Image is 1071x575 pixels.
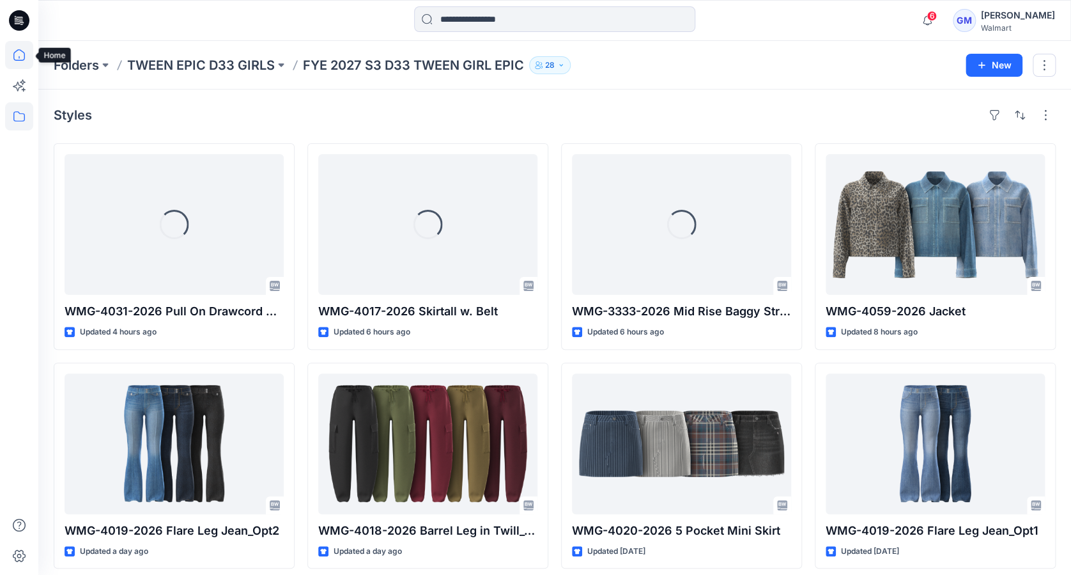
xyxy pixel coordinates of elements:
[981,8,1055,23] div: [PERSON_NAME]
[841,326,918,339] p: Updated 8 hours ago
[80,326,157,339] p: Updated 4 hours ago
[54,56,99,74] a: Folders
[841,545,899,558] p: Updated [DATE]
[80,545,148,558] p: Updated a day ago
[587,545,645,558] p: Updated [DATE]
[587,326,664,339] p: Updated 6 hours ago
[572,522,791,540] p: WMG-4020-2026 5 Pocket Mini Skirt
[572,303,791,320] p: WMG-3333-2026 Mid Rise Baggy Straight Pant
[826,374,1045,514] a: WMG-4019-2026 Flare Leg Jean_Opt1
[318,522,537,540] p: WMG-4018-2026 Barrel Leg in Twill_Opt 2
[318,303,537,320] p: WMG-4017-2026 Skirtall w. Belt
[65,303,284,320] p: WMG-4031-2026 Pull On Drawcord Wide Leg_Opt3
[334,326,410,339] p: Updated 6 hours ago
[981,23,1055,33] div: Walmart
[65,374,284,514] a: WMG-4019-2026 Flare Leg Jean_Opt2
[826,522,1045,540] p: WMG-4019-2026 Flare Leg Jean_Opt1
[826,303,1045,320] p: WMG-4059-2026 Jacket
[545,58,555,72] p: 28
[826,154,1045,295] a: WMG-4059-2026 Jacket
[529,56,571,74] button: 28
[966,54,1022,77] button: New
[572,374,791,514] a: WMG-4020-2026 5 Pocket Mini Skirt
[127,56,275,74] a: TWEEN EPIC D33 GIRLS
[334,545,402,558] p: Updated a day ago
[927,11,937,21] span: 6
[318,374,537,514] a: WMG-4018-2026 Barrel Leg in Twill_Opt 2
[54,107,92,123] h4: Styles
[303,56,524,74] p: FYE 2027 S3 D33 TWEEN GIRL EPIC
[65,522,284,540] p: WMG-4019-2026 Flare Leg Jean_Opt2
[953,9,976,32] div: GM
